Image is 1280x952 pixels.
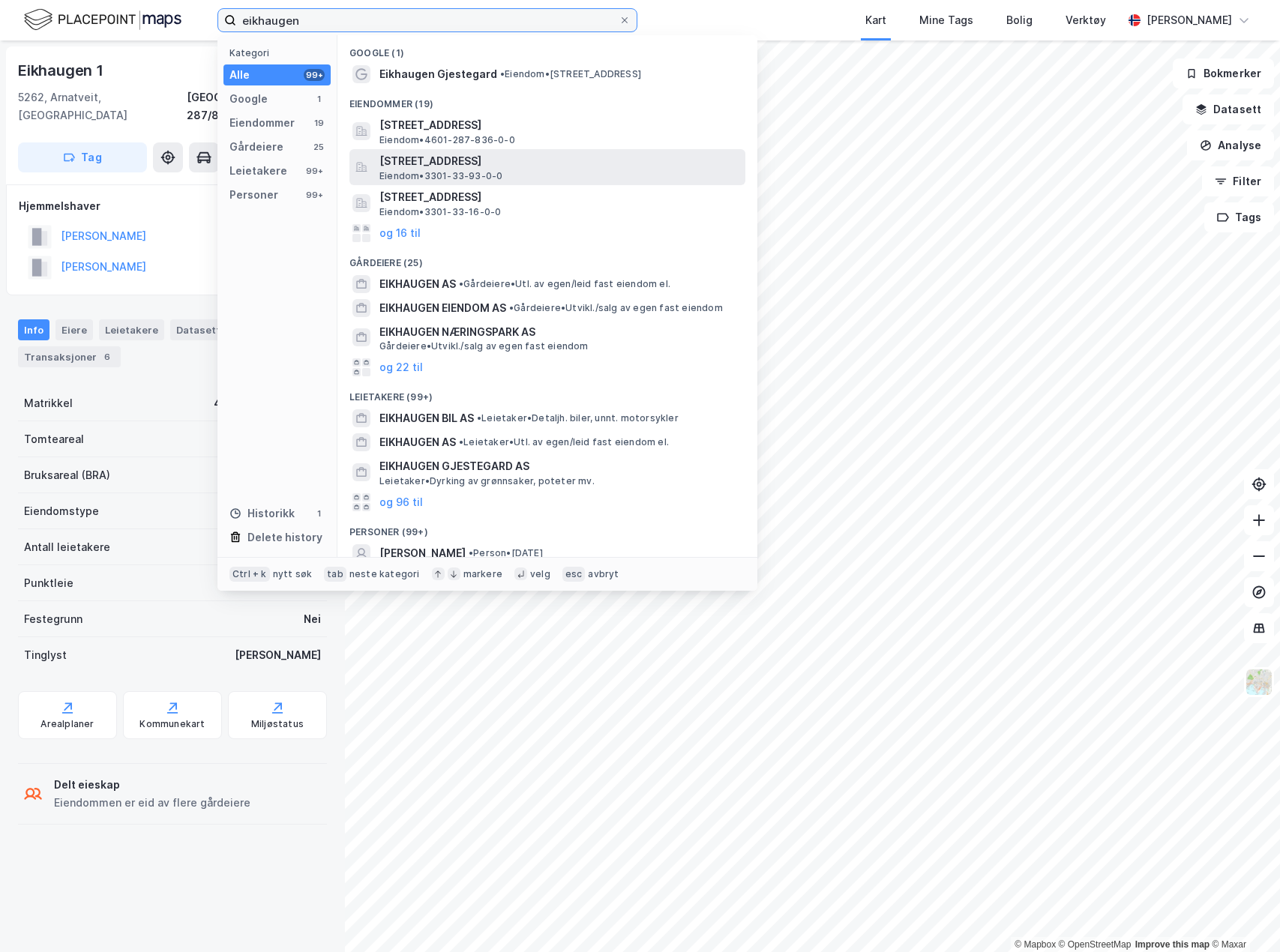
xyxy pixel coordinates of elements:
[530,568,550,580] div: velg
[229,162,287,180] div: Leietakere
[40,718,94,730] div: Arealplaner
[313,93,325,105] div: 1
[588,568,619,580] div: avbryt
[379,544,466,562] span: [PERSON_NAME]
[236,9,619,31] input: Søk på adresse, matrikkel, gårdeiere, leietakere eller personer
[469,547,543,559] span: Person • [DATE]
[18,142,147,172] button: Tag
[1135,939,1210,950] a: Improve this map
[1015,939,1056,950] a: Mapbox
[313,507,325,519] div: 1
[1059,939,1132,950] a: OpenStreetMap
[18,58,106,82] div: Eikhaugen 1
[229,186,278,204] div: Personer
[379,134,515,146] span: Eiendom • 4601-287-836-0-0
[324,567,346,582] div: tab
[304,165,325,177] div: 99+
[477,412,679,424] span: Leietaker • Detaljh. biler, unnt. motorsykler
[379,340,589,352] span: Gårdeiere • Utvikl./salg av egen fast eiendom
[1245,668,1273,696] img: Z
[1066,11,1106,29] div: Verktøy
[24,430,84,448] div: Tomteareal
[477,412,481,424] span: •
[919,11,973,29] div: Mine Tags
[379,275,456,293] span: EIKHAUGEN AS
[304,189,325,201] div: 99+
[379,224,421,242] button: og 16 til
[379,188,739,206] span: [STREET_ADDRESS]
[24,610,82,628] div: Festegrunn
[24,466,110,484] div: Bruksareal (BRA)
[379,457,739,475] span: EIKHAUGEN GJESTEGARD AS
[187,88,328,124] div: [GEOGRAPHIC_DATA], 287/836
[509,302,723,314] span: Gårdeiere • Utvikl./salg av egen fast eiendom
[251,718,304,730] div: Miljøstatus
[1187,130,1274,160] button: Analyse
[459,436,463,448] span: •
[99,319,164,340] div: Leietakere
[18,346,121,367] div: Transaksjoner
[337,86,757,113] div: Eiendommer (19)
[1202,166,1274,196] button: Filter
[313,141,325,153] div: 25
[139,718,205,730] div: Kommunekart
[1204,202,1274,232] button: Tags
[379,433,456,451] span: EIKHAUGEN AS
[379,323,739,341] span: EIKHAUGEN NÆRINGSPARK AS
[229,90,268,108] div: Google
[337,379,757,406] div: Leietakere (99+)
[19,197,326,215] div: Hjemmelshaver
[1173,58,1274,88] button: Bokmerker
[379,116,739,134] span: [STREET_ADDRESS]
[247,528,322,546] div: Delete history
[229,114,295,132] div: Eiendommer
[379,152,739,170] span: [STREET_ADDRESS]
[229,47,331,58] div: Kategori
[1183,94,1274,124] button: Datasett
[54,794,250,812] div: Eiendommen er eid av flere gårdeiere
[500,68,641,80] span: Eiendom • [STREET_ADDRESS]
[229,138,283,156] div: Gårdeiere
[379,475,595,487] span: Leietaker • Dyrking av grønnsaker, poteter mv.
[379,170,502,182] span: Eiendom • 3301-33-93-0-0
[463,568,502,580] div: markere
[1147,11,1232,29] div: [PERSON_NAME]
[337,245,757,272] div: Gårdeiere (25)
[229,66,250,84] div: Alle
[1006,11,1033,29] div: Bolig
[379,409,474,427] span: EIKHAUGEN BIL AS
[24,502,99,520] div: Eiendomstype
[562,567,586,582] div: esc
[170,319,226,340] div: Datasett
[54,776,250,794] div: Delt eieskap
[24,646,67,664] div: Tinglyst
[337,514,757,541] div: Personer (99+)
[24,7,181,33] img: logo.f888ab2527a4732fd821a326f86c7f29.svg
[1205,880,1280,952] div: Chat Widget
[379,65,497,83] span: Eikhaugen Gjestegard
[313,117,325,129] div: 19
[235,646,321,664] div: [PERSON_NAME]
[459,278,670,290] span: Gårdeiere • Utl. av egen/leid fast eiendom el.
[273,568,313,580] div: nytt søk
[18,88,187,124] div: 5262, Arnatveit, [GEOGRAPHIC_DATA]
[469,547,473,558] span: •
[459,436,669,448] span: Leietaker • Utl. av egen/leid fast eiendom el.
[379,493,423,511] button: og 96 til
[379,206,501,218] span: Eiendom • 3301-33-16-0-0
[509,302,514,313] span: •
[229,504,295,522] div: Historikk
[304,69,325,81] div: 99+
[304,610,321,628] div: Nei
[500,68,505,79] span: •
[379,299,506,317] span: EIKHAUGEN EIENDOM AS
[24,574,73,592] div: Punktleie
[865,11,886,29] div: Kart
[214,394,321,412] div: 4601-287-836-0-0
[379,358,423,376] button: og 22 til
[18,319,49,340] div: Info
[55,319,93,340] div: Eiere
[100,349,115,364] div: 6
[229,567,270,582] div: Ctrl + k
[349,568,420,580] div: neste kategori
